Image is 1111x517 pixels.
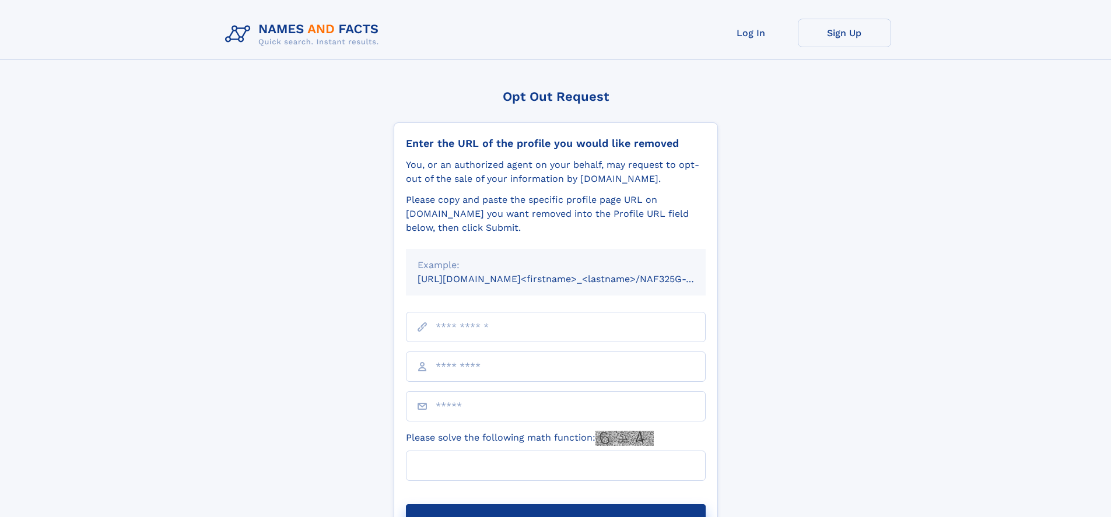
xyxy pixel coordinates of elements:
[406,158,706,186] div: You, or an authorized agent on your behalf, may request to opt-out of the sale of your informatio...
[418,273,728,284] small: [URL][DOMAIN_NAME]<firstname>_<lastname>/NAF325G-xxxxxxxx
[418,258,694,272] div: Example:
[394,89,718,104] div: Opt Out Request
[798,19,891,47] a: Sign Up
[220,19,388,50] img: Logo Names and Facts
[406,431,654,446] label: Please solve the following math function:
[705,19,798,47] a: Log In
[406,137,706,150] div: Enter the URL of the profile you would like removed
[406,193,706,235] div: Please copy and paste the specific profile page URL on [DOMAIN_NAME] you want removed into the Pr...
